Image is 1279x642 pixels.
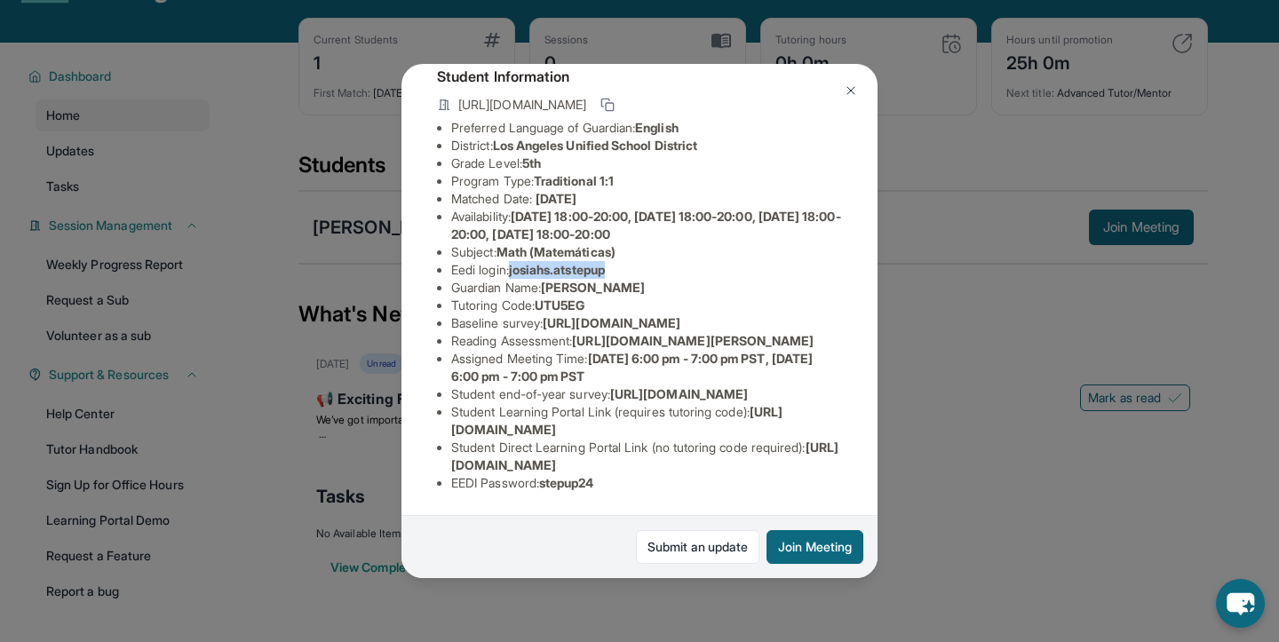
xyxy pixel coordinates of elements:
li: Eedi login : [451,261,842,279]
li: Baseline survey : [451,314,842,332]
span: 5th [522,155,541,170]
img: Close Icon [844,83,858,98]
h4: Student Information [437,66,842,87]
li: Student Learning Portal Link (requires tutoring code) : [451,403,842,439]
span: [URL][DOMAIN_NAME] [458,96,586,114]
span: [DATE] [536,191,576,206]
li: Grade Level: [451,155,842,172]
span: [URL][DOMAIN_NAME] [610,386,748,401]
li: Tutoring Code : [451,297,842,314]
span: English [635,120,679,135]
span: [DATE] 6:00 pm - 7:00 pm PST, [DATE] 6:00 pm - 7:00 pm PST [451,351,813,384]
li: Program Type: [451,172,842,190]
button: Copy link [597,94,618,115]
span: [URL][DOMAIN_NAME] [543,315,680,330]
a: Submit an update [636,530,759,564]
button: chat-button [1216,579,1265,628]
li: Subject : [451,243,842,261]
li: Availability: [451,208,842,243]
li: Reading Assessment : [451,332,842,350]
li: Student Direct Learning Portal Link (no tutoring code required) : [451,439,842,474]
span: [PERSON_NAME] [541,280,645,295]
span: Los Angeles Unified School District [493,138,697,153]
li: Assigned Meeting Time : [451,350,842,385]
span: josiahs.atstepup [509,262,605,277]
li: EEDI Password : [451,474,842,492]
span: [DATE] 18:00-20:00, [DATE] 18:00-20:00, [DATE] 18:00-20:00, [DATE] 18:00-20:00 [451,209,841,242]
li: Preferred Language of Guardian: [451,119,842,137]
span: Traditional 1:1 [534,173,614,188]
li: District: [451,137,842,155]
li: Student end-of-year survey : [451,385,842,403]
li: Guardian Name : [451,279,842,297]
button: Join Meeting [767,530,863,564]
span: stepup24 [539,475,594,490]
span: [URL][DOMAIN_NAME][PERSON_NAME] [572,333,814,348]
li: Matched Date: [451,190,842,208]
span: Math (Matemáticas) [497,244,616,259]
span: UTU5EG [535,297,584,313]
